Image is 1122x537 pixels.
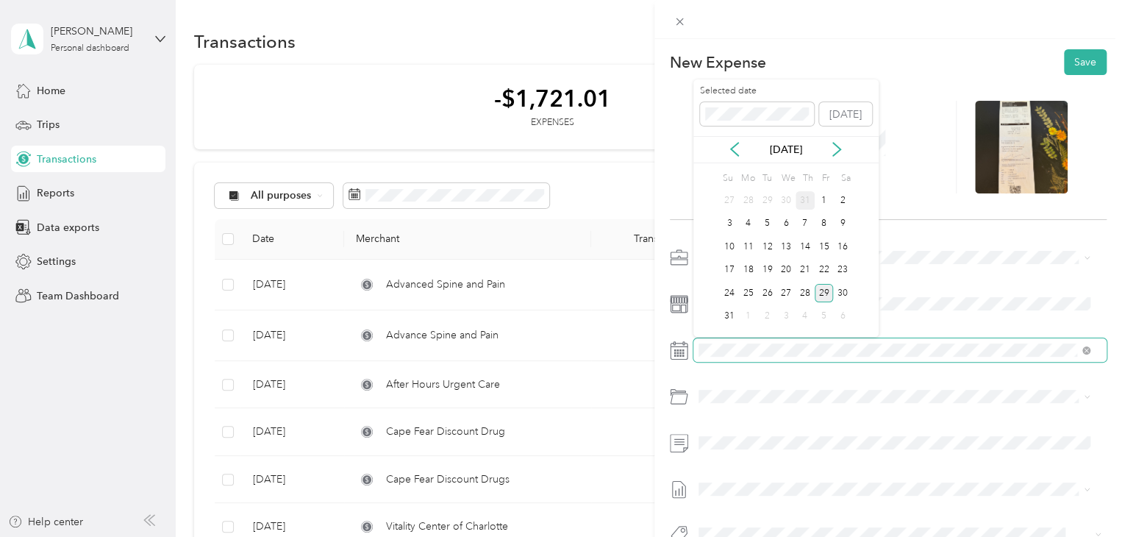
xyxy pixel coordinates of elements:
[757,307,776,326] div: 2
[757,238,776,256] div: 12
[670,52,766,73] p: New Expense
[757,191,776,210] div: 29
[739,261,758,280] div: 18
[819,168,833,189] div: Fr
[796,284,815,302] div: 28
[796,215,815,233] div: 7
[739,284,758,302] div: 25
[757,261,776,280] div: 19
[815,191,834,210] div: 1
[776,191,796,210] div: 30
[739,191,758,210] div: 28
[833,261,852,280] div: 23
[720,168,734,189] div: Su
[760,168,773,189] div: Tu
[776,215,796,233] div: 6
[1064,49,1107,75] button: Save
[720,261,739,280] div: 17
[720,215,739,233] div: 3
[720,284,739,302] div: 24
[755,142,817,157] p: [DATE]
[815,261,834,280] div: 22
[739,215,758,233] div: 4
[720,238,739,256] div: 10
[720,191,739,210] div: 27
[700,85,814,98] label: Selected date
[757,215,776,233] div: 5
[779,168,796,189] div: We
[801,168,815,189] div: Th
[739,168,755,189] div: Mo
[776,238,796,256] div: 13
[776,261,796,280] div: 20
[833,284,852,302] div: 30
[796,307,815,326] div: 4
[833,215,852,233] div: 9
[739,238,758,256] div: 11
[796,238,815,256] div: 14
[757,284,776,302] div: 26
[833,307,852,326] div: 6
[796,191,815,210] div: 31
[776,307,796,326] div: 3
[833,238,852,256] div: 16
[815,215,834,233] div: 8
[796,261,815,280] div: 21
[720,307,739,326] div: 31
[815,238,834,256] div: 15
[833,191,852,210] div: 2
[819,102,872,126] button: [DATE]
[815,307,834,326] div: 5
[815,284,834,302] div: 29
[739,307,758,326] div: 1
[838,168,852,189] div: Sa
[776,284,796,302] div: 27
[1040,455,1122,537] iframe: Everlance-gr Chat Button Frame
